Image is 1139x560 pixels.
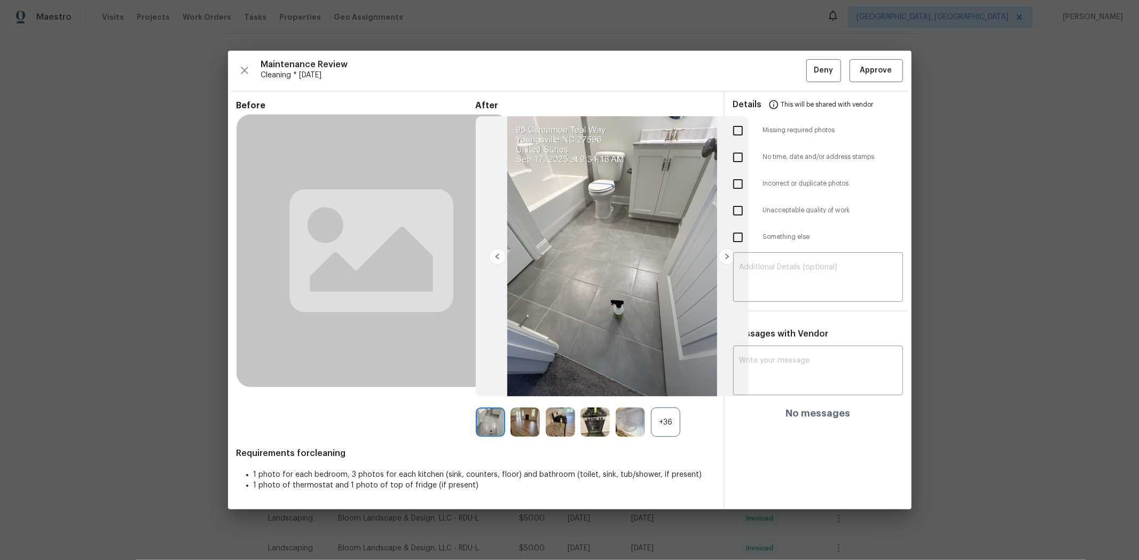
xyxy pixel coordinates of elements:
[725,171,912,197] div: Incorrect or duplicate photos
[237,448,715,459] span: Requirements for cleaning
[785,408,850,419] h4: No messages
[261,59,806,70] span: Maintenance Review
[781,92,874,117] span: This will be shared with vendor
[763,233,903,242] span: Something else
[725,144,912,171] div: No time, date and/or address stamps
[476,100,715,111] span: After
[261,70,806,81] span: Cleaning * [DATE]
[489,248,506,265] img: left-chevron-button-url
[763,126,903,135] span: Missing required photos
[733,330,829,338] span: Messages with Vendor
[254,469,715,480] li: 1 photo for each bedroom, 3 photos for each kitchen (sink, counters, floor) and bathroom (toilet,...
[254,480,715,491] li: 1 photo of thermostat and 1 photo of top of fridge (if present)
[763,153,903,162] span: No time, date and/or address stamps
[718,248,735,265] img: right-chevron-button-url
[814,64,833,77] span: Deny
[725,197,912,224] div: Unacceptable quality of work
[725,224,912,251] div: Something else
[733,92,762,117] span: Details
[725,117,912,144] div: Missing required photos
[651,407,680,437] div: +36
[237,100,476,111] span: Before
[860,64,892,77] span: Approve
[806,59,841,82] button: Deny
[763,179,903,188] span: Incorrect or duplicate photos
[850,59,903,82] button: Approve
[763,206,903,215] span: Unacceptable quality of work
